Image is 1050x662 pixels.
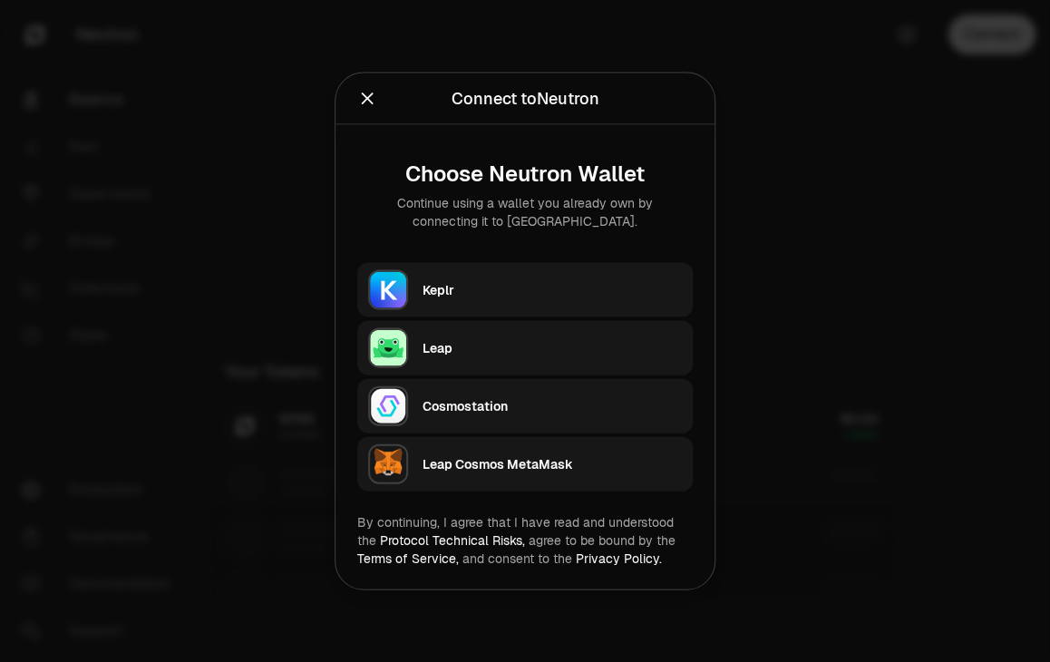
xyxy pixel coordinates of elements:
button: KeplrKeplr [357,263,693,317]
div: Continue using a wallet you already own by connecting it to [GEOGRAPHIC_DATA]. [372,194,678,230]
a: Protocol Technical Risks, [380,532,525,549]
img: Cosmostation [368,386,408,426]
div: By continuing, I agree that I have read and understood the agree to be bound by the and consent t... [357,513,693,568]
button: Close [357,86,377,112]
div: Leap [423,339,682,357]
div: Leap Cosmos MetaMask [423,455,682,473]
button: CosmostationCosmostation [357,379,693,433]
a: Privacy Policy. [576,550,662,567]
div: Choose Neutron Wallet [372,161,678,187]
div: Keplr [423,281,682,299]
img: Leap [368,328,408,368]
a: Terms of Service, [357,550,459,567]
img: Keplr [368,270,408,310]
img: Leap Cosmos MetaMask [368,444,408,484]
button: LeapLeap [357,321,693,375]
button: Leap Cosmos MetaMaskLeap Cosmos MetaMask [357,437,693,492]
div: Cosmostation [423,397,682,415]
div: Connect to Neutron [452,86,599,112]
